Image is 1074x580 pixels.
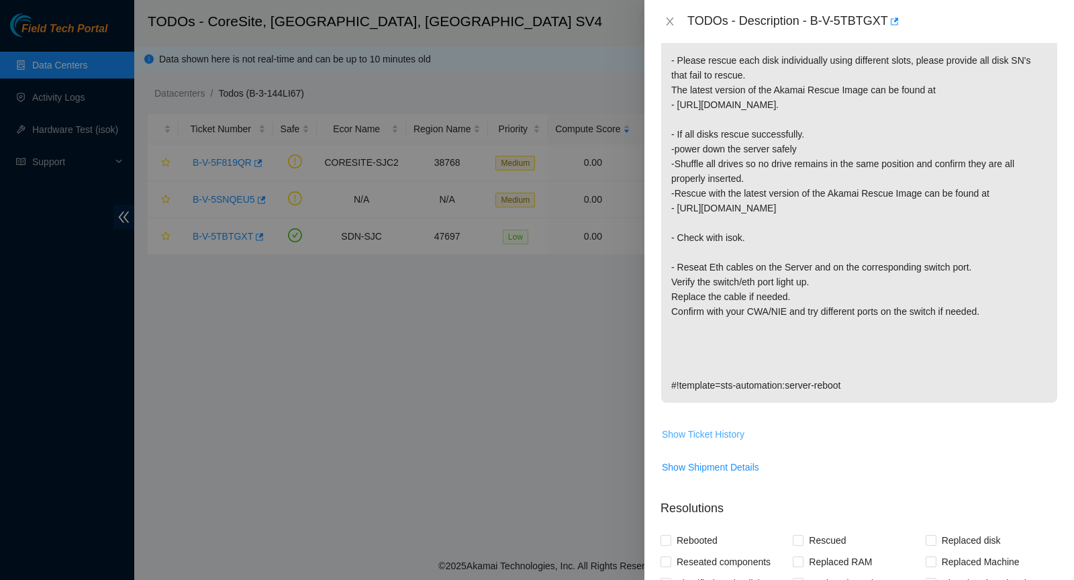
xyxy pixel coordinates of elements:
span: Show Shipment Details [662,460,759,475]
span: Replaced RAM [803,551,877,573]
span: Replaced Machine [936,551,1025,573]
span: Replaced disk [936,530,1006,551]
span: Reseated components [671,551,776,573]
span: Show Ticket History [662,427,744,442]
button: Close [661,15,679,28]
button: Show Shipment Details [661,456,760,478]
button: Show Ticket History [661,424,745,445]
span: close [665,16,675,27]
span: Rescued [803,530,851,551]
span: Rebooted [671,530,723,551]
p: Resolutions [661,489,1058,518]
div: TODOs - Description - B-V-5TBTGXT [687,11,1058,32]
